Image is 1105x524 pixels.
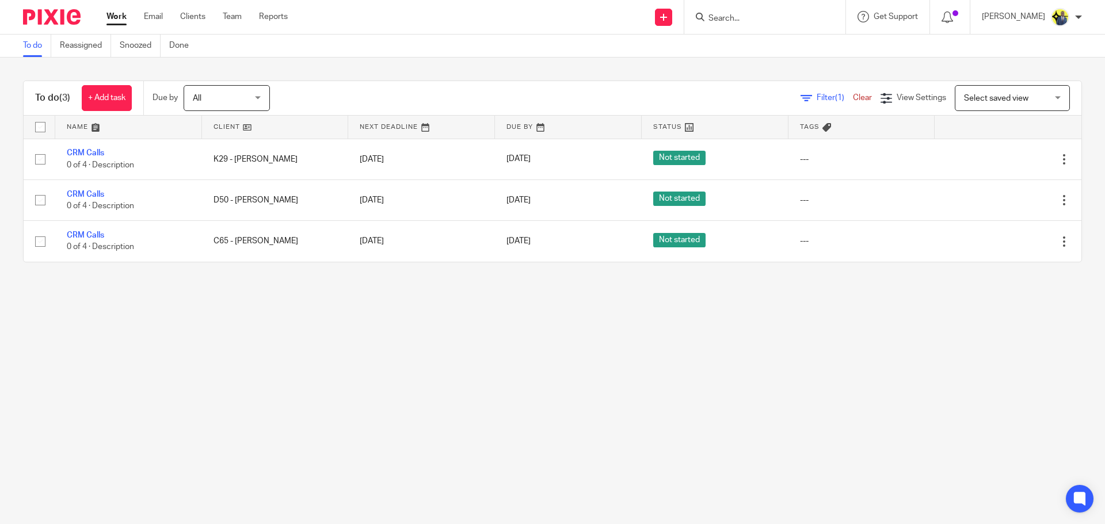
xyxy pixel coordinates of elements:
[60,35,111,57] a: Reassigned
[67,243,134,251] span: 0 of 4 · Description
[800,194,924,206] div: ---
[153,92,178,104] p: Due by
[506,155,531,163] span: [DATE]
[897,94,946,102] span: View Settings
[348,221,495,262] td: [DATE]
[259,11,288,22] a: Reports
[800,154,924,165] div: ---
[653,151,706,165] span: Not started
[82,85,132,111] a: + Add task
[144,11,163,22] a: Email
[35,92,70,104] h1: To do
[180,11,205,22] a: Clients
[800,124,820,130] span: Tags
[506,196,531,204] span: [DATE]
[67,190,104,198] a: CRM Calls
[348,179,495,220] td: [DATE]
[874,13,918,21] span: Get Support
[202,139,349,179] td: K29 - [PERSON_NAME]
[106,11,127,22] a: Work
[800,235,924,247] div: ---
[653,192,706,206] span: Not started
[67,161,134,169] span: 0 of 4 · Description
[120,35,161,57] a: Snoozed
[964,94,1028,102] span: Select saved view
[223,11,242,22] a: Team
[817,94,853,102] span: Filter
[169,35,197,57] a: Done
[23,9,81,25] img: Pixie
[23,35,51,57] a: To do
[853,94,872,102] a: Clear
[67,202,134,210] span: 0 of 4 · Description
[59,93,70,102] span: (3)
[193,94,201,102] span: All
[982,11,1045,22] p: [PERSON_NAME]
[67,149,104,157] a: CRM Calls
[1051,8,1069,26] img: Dennis-Starbridge.jpg
[67,231,104,239] a: CRM Calls
[202,221,349,262] td: C65 - [PERSON_NAME]
[835,94,844,102] span: (1)
[707,14,811,24] input: Search
[653,233,706,247] span: Not started
[202,179,349,220] td: D50 - [PERSON_NAME]
[348,139,495,179] td: [DATE]
[506,237,531,245] span: [DATE]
